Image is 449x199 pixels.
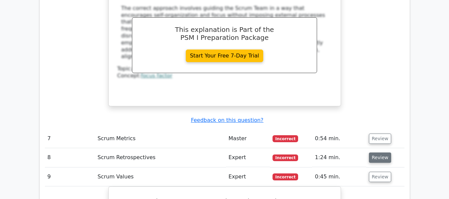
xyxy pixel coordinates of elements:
td: Master [226,129,270,148]
div: Topic: [117,65,332,72]
a: Start Your Free 7-Day Trial [186,50,264,62]
button: Review [369,152,392,163]
button: Review [369,172,392,182]
td: 1:24 min. [312,148,366,167]
td: 9 [45,167,95,186]
div: Concept: [117,72,332,79]
span: Incorrect [273,154,298,161]
td: Expert [226,148,270,167]
div: The correct approach involves guiding the Scrum Team in a way that encourages self-organization a... [121,5,328,60]
td: Scrum Values [95,167,226,186]
a: focus factor [141,72,172,79]
a: Feedback on this question? [191,117,263,123]
span: Incorrect [273,135,298,142]
td: 8 [45,148,95,167]
td: Scrum Metrics [95,129,226,148]
button: Review [369,134,392,144]
td: 0:45 min. [312,167,366,186]
td: Expert [226,167,270,186]
span: Incorrect [273,173,298,180]
td: 0:54 min. [312,129,366,148]
td: 7 [45,129,95,148]
td: Scrum Retrospectives [95,148,226,167]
